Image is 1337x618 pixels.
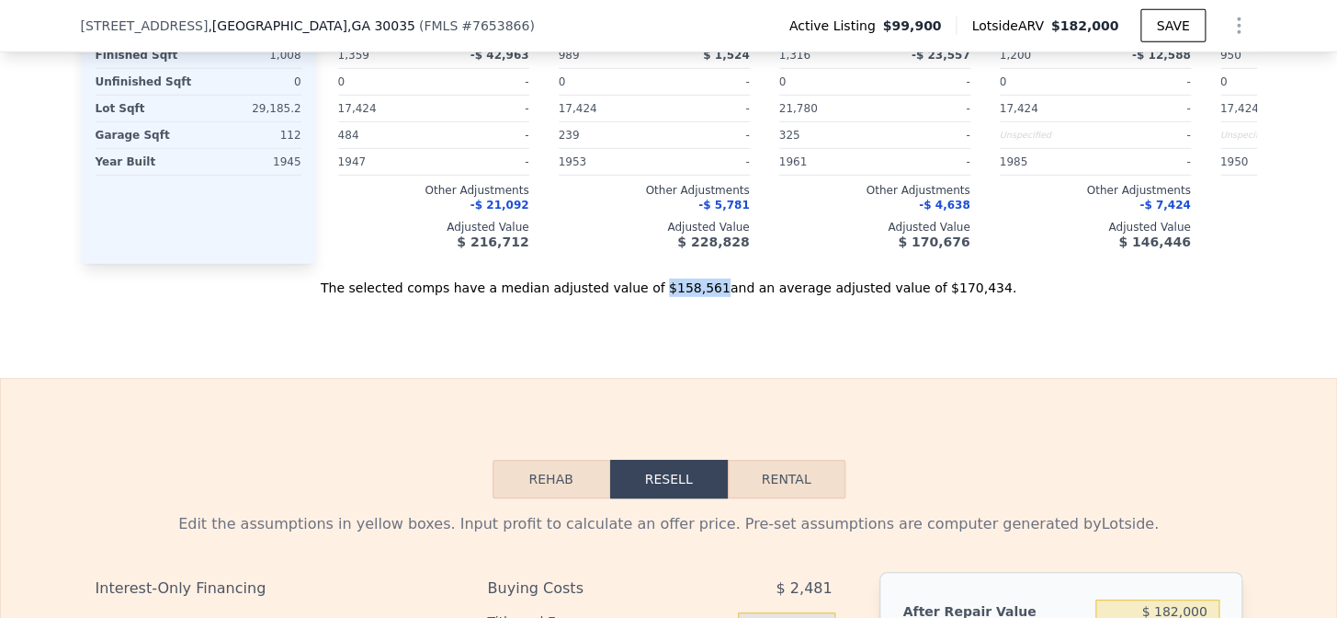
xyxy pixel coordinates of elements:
span: Lotside ARV [971,17,1050,35]
div: 1947 [338,149,430,175]
div: Unspecified [1220,122,1312,148]
div: 1950 [1220,149,1312,175]
span: , [GEOGRAPHIC_DATA] [208,17,415,35]
span: $182,000 [1051,18,1119,33]
div: 1961 [779,149,871,175]
span: $ 1,524 [703,49,749,62]
div: Unfinished Sqft [96,69,195,95]
div: 29,185.2 [202,96,301,121]
span: -$ 12,588 [1132,49,1191,62]
span: 239 [559,129,580,142]
button: SAVE [1140,9,1205,42]
div: Other Adjustments [1000,183,1191,198]
span: $ 2,481 [776,572,832,605]
span: 1,359 [338,49,369,62]
div: - [658,122,750,148]
div: - [437,69,529,95]
span: $ 170,676 [898,235,969,249]
div: - [1099,149,1191,175]
div: Garage Sqft [96,122,195,148]
div: - [878,122,970,148]
span: # 7653866 [461,18,529,33]
span: 484 [338,129,359,142]
div: Year Built [96,149,195,175]
div: 1953 [559,149,651,175]
div: 1985 [1000,149,1092,175]
div: 1945 [202,149,301,175]
span: Active Listing [789,17,883,35]
button: Rehab [493,460,610,498]
div: 1,008 [202,42,301,68]
span: 0 [338,75,346,88]
button: Show Options [1220,7,1257,44]
div: - [658,149,750,175]
div: - [1099,122,1191,148]
div: 0 [202,69,301,95]
button: Rental [728,460,845,498]
div: The selected comps have a median adjusted value of $158,561 and an average adjusted value of $170... [81,264,1257,297]
span: 950 [1220,49,1241,62]
span: -$ 7,424 [1139,199,1190,212]
div: Other Adjustments [338,183,529,198]
span: 17,424 [1000,102,1038,115]
div: Other Adjustments [779,183,970,198]
div: Adjusted Value [1000,220,1191,235]
span: 17,424 [1220,102,1259,115]
span: [STREET_ADDRESS] [81,17,209,35]
span: $ 216,712 [457,235,528,249]
div: Finished Sqft [96,42,195,68]
div: Edit the assumptions in yellow boxes. Input profit to calculate an offer price. Pre-set assumptio... [96,513,1242,535]
div: Lot Sqft [96,96,195,121]
div: - [878,69,970,95]
span: 325 [779,129,800,142]
span: 17,424 [559,102,597,115]
span: 17,424 [338,102,377,115]
div: Interest-Only Financing [96,572,444,605]
div: - [878,149,970,175]
div: - [658,96,750,121]
div: - [437,122,529,148]
span: 0 [1220,75,1228,88]
div: 112 [202,122,301,148]
div: - [658,69,750,95]
span: 1,200 [1000,49,1031,62]
div: ( ) [419,17,535,35]
div: - [1099,69,1191,95]
div: - [1099,96,1191,121]
div: - [878,96,970,121]
div: Adjusted Value [338,220,529,235]
span: -$ 42,963 [470,49,529,62]
span: -$ 4,638 [919,199,969,212]
span: 21,780 [779,102,818,115]
button: Resell [610,460,728,498]
div: Adjusted Value [779,220,970,235]
span: 0 [1000,75,1007,88]
span: $99,900 [883,17,942,35]
span: -$ 5,781 [698,199,749,212]
div: Buying Costs [487,572,692,605]
div: Other Adjustments [559,183,750,198]
span: -$ 21,092 [470,199,529,212]
div: Adjusted Value [559,220,750,235]
span: , GA 30035 [347,18,415,33]
div: - [437,96,529,121]
span: 0 [779,75,787,88]
span: -$ 23,557 [912,49,970,62]
span: 0 [559,75,566,88]
span: 989 [559,49,580,62]
div: Unspecified [1000,122,1092,148]
div: - [437,149,529,175]
span: $ 228,828 [677,235,749,249]
span: 1,316 [779,49,810,62]
span: FMLS [424,18,458,33]
span: $ 146,446 [1118,235,1190,249]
